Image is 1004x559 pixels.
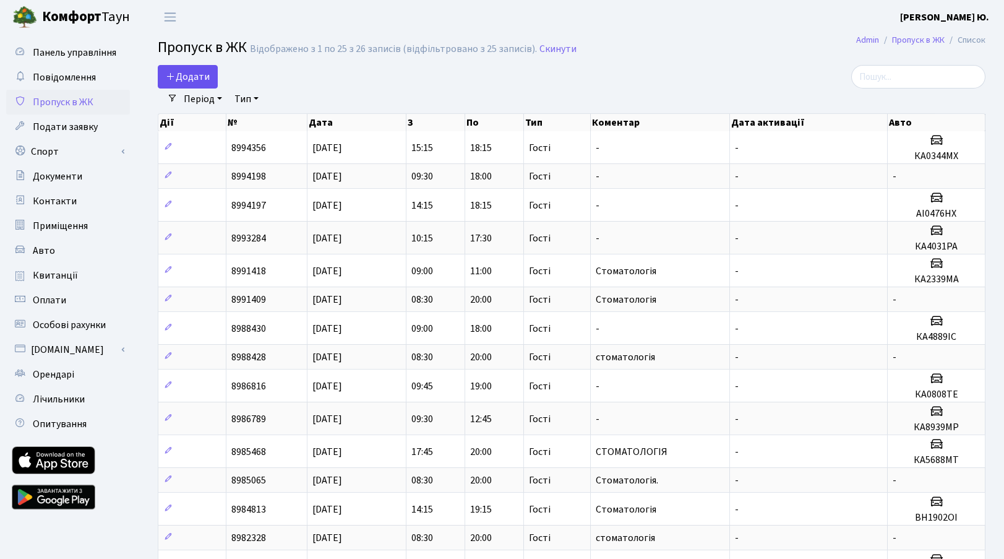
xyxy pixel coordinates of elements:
span: стоматологія [596,531,655,545]
a: Пропуск в ЖК [6,90,130,115]
span: [DATE] [312,264,342,278]
span: [DATE] [312,322,342,336]
h5: КА0808ТЕ [893,389,980,401]
span: 09:30 [411,170,433,183]
a: Спорт [6,139,130,164]
span: [DATE] [312,531,342,545]
span: - [735,141,739,155]
span: - [735,445,739,459]
span: Стоматологія [596,503,656,516]
span: [DATE] [312,503,342,516]
span: 11:00 [470,264,492,278]
input: Пошук... [851,65,985,89]
span: 8991409 [231,293,266,306]
span: [DATE] [312,293,342,306]
span: 20:00 [470,474,492,487]
th: Дата активації [730,114,888,131]
h5: КА4031РА [893,241,980,253]
a: Подати заявку [6,115,130,139]
th: № [226,114,307,131]
span: - [893,170,896,183]
span: 8986816 [231,379,266,393]
span: стоматологія [596,350,655,364]
span: Гості [529,266,551,276]
span: 10:15 [411,232,433,245]
a: Період [179,89,227,110]
span: - [735,474,739,487]
span: 8988428 [231,350,266,364]
span: Пропуск в ЖК [33,95,93,109]
span: - [596,170,599,183]
span: - [735,379,739,393]
a: Документи [6,164,130,189]
span: 20:00 [470,531,492,545]
span: - [596,322,599,336]
span: - [735,264,739,278]
span: 8988430 [231,322,266,336]
a: [DOMAIN_NAME] [6,337,130,362]
span: 20:00 [470,350,492,364]
th: По [465,114,524,131]
b: Комфорт [42,7,101,27]
span: - [893,350,896,364]
span: 18:15 [470,141,492,155]
span: [DATE] [312,141,342,155]
th: Дата [307,114,406,131]
span: [DATE] [312,232,342,245]
span: 08:30 [411,531,433,545]
span: - [893,531,896,545]
span: Авто [33,244,55,258]
a: Опитування [6,412,130,436]
span: Стоматологія [596,264,656,278]
span: 8994198 [231,170,266,183]
span: СТОМАТОЛОГІЯ [596,445,667,459]
span: Гості [529,533,551,543]
span: 14:15 [411,503,433,516]
span: - [735,531,739,545]
span: 18:00 [470,170,492,183]
span: [DATE] [312,474,342,487]
span: - [735,412,739,426]
a: Приміщення [6,214,130,238]
span: 8994356 [231,141,266,155]
th: Коментар [591,114,730,131]
span: Орендарі [33,368,74,381]
span: - [735,350,739,364]
span: Пропуск в ЖК [158,37,247,58]
span: 18:15 [470,199,492,212]
a: Admin [856,33,879,46]
span: Гості [529,233,551,243]
h5: КА4889ІС [893,331,980,343]
span: Контакти [33,194,77,208]
span: - [735,199,739,212]
span: 8982328 [231,531,266,545]
span: 09:30 [411,412,433,426]
button: Переключити навігацію [155,7,186,27]
h5: ВН1902ОІ [893,512,980,524]
h5: АІ0476НХ [893,208,980,220]
span: 19:15 [470,503,492,516]
span: Панель управління [33,46,116,59]
span: 8984813 [231,503,266,516]
span: 18:00 [470,322,492,336]
span: 08:30 [411,350,433,364]
a: Особові рахунки [6,313,130,337]
li: Список [945,33,985,47]
span: 15:15 [411,141,433,155]
span: - [596,199,599,212]
span: - [596,232,599,245]
a: Додати [158,65,218,89]
th: Авто [888,114,985,131]
span: 09:00 [411,264,433,278]
a: Орендарі [6,362,130,387]
span: Гості [529,324,551,334]
span: 12:45 [470,412,492,426]
span: [DATE] [312,412,342,426]
span: Оплати [33,293,66,307]
span: 8985468 [231,445,266,459]
span: Гості [529,295,551,305]
span: - [735,293,739,306]
span: Таун [42,7,130,28]
span: [DATE] [312,199,342,212]
span: Гості [529,352,551,362]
